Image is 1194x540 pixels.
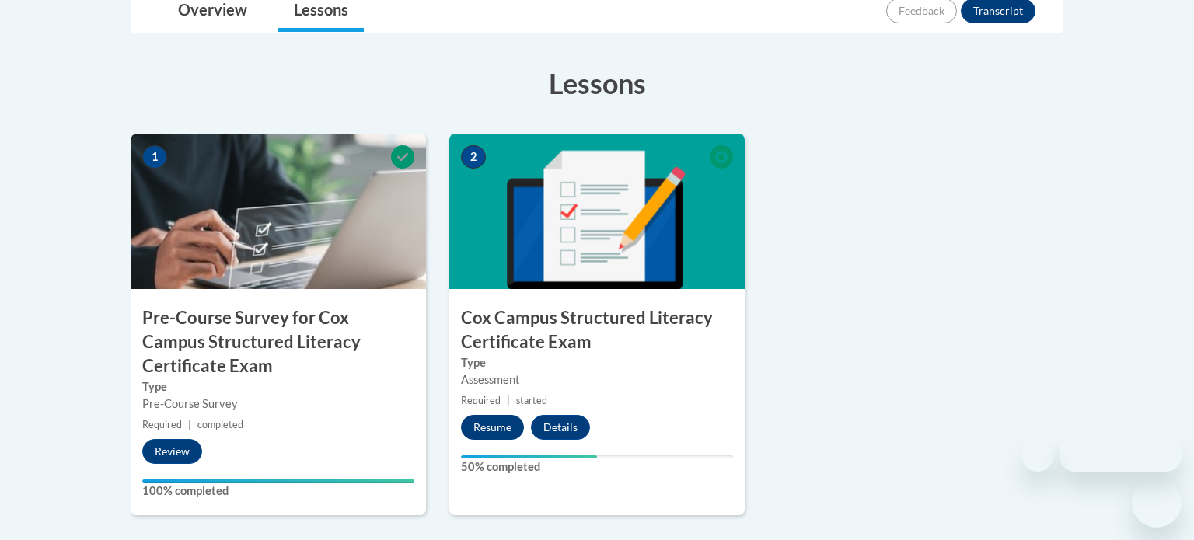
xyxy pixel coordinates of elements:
span: started [516,395,547,406]
button: Review [142,439,202,464]
span: 1 [142,145,167,169]
span: completed [197,419,243,430]
iframe: Message from company [1060,437,1182,472]
h3: Cox Campus Structured Literacy Certificate Exam [449,306,745,354]
div: Assessment [461,371,733,388]
div: Your progress [461,455,597,458]
span: Required [142,419,182,430]
label: 100% completed [142,483,414,500]
iframe: Close message [1022,441,1053,472]
button: Details [531,415,590,440]
label: Type [142,378,414,395]
span: 2 [461,145,486,169]
span: | [188,419,191,430]
div: Your progress [142,479,414,483]
span: Required [461,395,501,406]
h3: Pre-Course Survey for Cox Campus Structured Literacy Certificate Exam [131,306,426,378]
h3: Lessons [131,64,1063,103]
span: | [507,395,510,406]
img: Course Image [449,134,745,289]
img: Course Image [131,134,426,289]
div: Pre-Course Survey [142,395,414,413]
label: 50% completed [461,458,733,476]
button: Resume [461,415,524,440]
label: Type [461,354,733,371]
iframe: Button to launch messaging window [1132,478,1182,528]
